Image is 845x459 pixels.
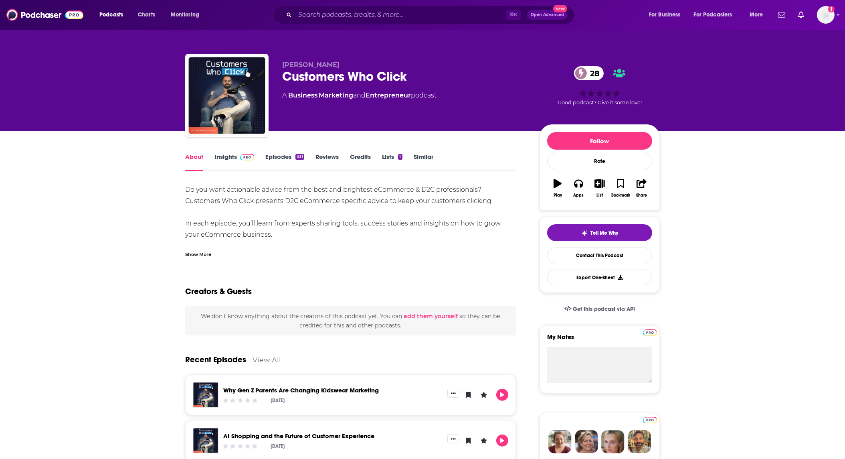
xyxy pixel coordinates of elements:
[165,8,210,21] button: open menu
[553,5,568,12] span: New
[581,230,588,236] img: tell me why sparkle
[447,389,459,398] button: Show More Button
[171,9,199,20] span: Monitoring
[281,6,582,24] div: Search podcasts, credits, & more...
[589,174,610,203] button: List
[611,193,630,198] div: Bookmark
[350,153,371,171] a: Credits
[193,428,218,453] img: AI Shopping and the Future of Customer Experience
[750,9,763,20] span: More
[315,153,339,171] a: Reviews
[547,174,568,203] button: Play
[265,153,304,171] a: Episodes331
[817,6,835,24] img: User Profile
[817,6,835,24] button: Show profile menu
[689,8,744,21] button: open menu
[506,10,521,20] span: ⌘ K
[643,329,657,336] img: Podchaser Pro
[547,132,652,150] button: Follow
[223,432,374,440] a: AI Shopping and the Future of Customer Experience
[547,248,652,263] a: Contact This Podcast
[478,435,490,447] button: Leave a Rating
[596,193,603,198] div: List
[643,8,691,21] button: open menu
[463,435,475,447] button: Bookmark Episode
[591,230,619,236] span: Tell Me Why
[496,435,508,447] button: Play
[414,153,433,171] a: Similar
[185,184,516,330] div: Do you want actionable advice from the best and brightest eCommerce & D2C professionals? Customer...
[643,416,657,423] a: Pro website
[631,174,652,203] button: Share
[185,286,252,297] h2: Creators & Guests
[353,91,366,99] span: and
[185,153,203,171] a: About
[547,224,652,241] button: tell me why sparkleTell Me Why
[558,100,642,106] span: Good podcast? Give it some love!
[253,355,281,364] a: View All
[573,306,635,313] span: Get this podcast via API
[282,61,340,69] span: [PERSON_NAME]
[317,91,319,99] span: ,
[382,153,402,171] a: Lists1
[94,8,133,21] button: open menu
[138,9,155,20] span: Charts
[694,9,732,20] span: For Podcasters
[554,193,562,198] div: Play
[478,389,490,401] button: Leave a Rating
[817,6,835,24] span: Logged in as jennevievef
[222,443,259,449] div: Community Rating: 0 out of 5
[540,61,660,111] div: 28Good podcast? Give it some love!
[463,389,475,401] button: Bookmark Episode
[575,430,598,453] img: Barbara Profile
[628,430,651,453] img: Jon Profile
[447,435,459,443] button: Show More Button
[214,153,254,171] a: InsightsPodchaser Pro
[601,430,625,453] img: Jules Profile
[643,328,657,336] a: Pro website
[271,398,285,403] div: [DATE]
[558,299,641,319] a: Get this podcast via API
[547,270,652,285] button: Export One-Sheet
[282,91,437,100] div: A podcast
[295,8,506,21] input: Search podcasts, credits, & more...
[636,193,647,198] div: Share
[574,193,584,198] div: Apps
[223,386,379,394] a: Why Gen Z Parents Are Changing Kidswear Marketing
[288,91,317,99] a: Business
[795,8,807,22] a: Show notifications dropdown
[398,154,402,160] div: 1
[547,153,652,169] div: Rate
[319,91,353,99] a: Marketing
[187,55,267,136] img: Customers Who Click
[404,313,458,319] button: add them yourself
[366,91,411,99] a: Entrepreneur
[185,355,246,365] a: Recent Episodes
[643,417,657,423] img: Podchaser Pro
[744,8,773,21] button: open menu
[610,174,631,203] button: Bookmark
[649,9,681,20] span: For Business
[496,389,508,401] button: Play
[548,430,572,453] img: Sydney Profile
[568,174,589,203] button: Apps
[527,10,568,20] button: Open AdvancedNew
[133,8,160,21] a: Charts
[271,443,285,449] div: [DATE]
[295,154,304,160] div: 331
[99,9,123,20] span: Podcasts
[582,66,604,80] span: 28
[547,333,652,347] label: My Notes
[201,313,500,329] span: We don't know anything about the creators of this podcast yet . You can so they can be credited f...
[574,66,604,80] a: 28
[775,8,788,22] a: Show notifications dropdown
[531,13,564,17] span: Open Advanced
[828,6,835,12] svg: Add a profile image
[193,382,218,408] img: Why Gen Z Parents Are Changing Kidswear Marketing
[240,154,254,160] img: Podchaser Pro
[6,7,83,22] img: Podchaser - Follow, Share and Rate Podcasts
